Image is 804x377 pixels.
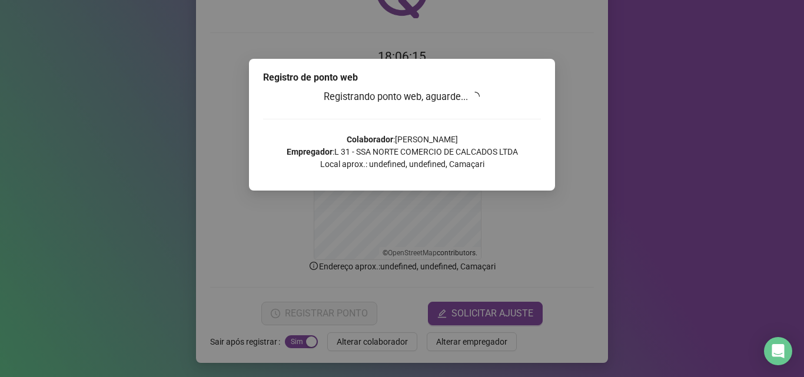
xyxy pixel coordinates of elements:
[347,135,393,144] strong: Colaborador
[263,71,541,85] div: Registro de ponto web
[287,147,333,156] strong: Empregador
[263,134,541,171] p: : [PERSON_NAME] : L 31 - SSA NORTE COMERCIO DE CALCADOS LTDA Local aprox.: undefined, undefined, ...
[764,337,792,365] div: Open Intercom Messenger
[263,89,541,105] h3: Registrando ponto web, aguarde...
[469,89,482,103] span: loading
